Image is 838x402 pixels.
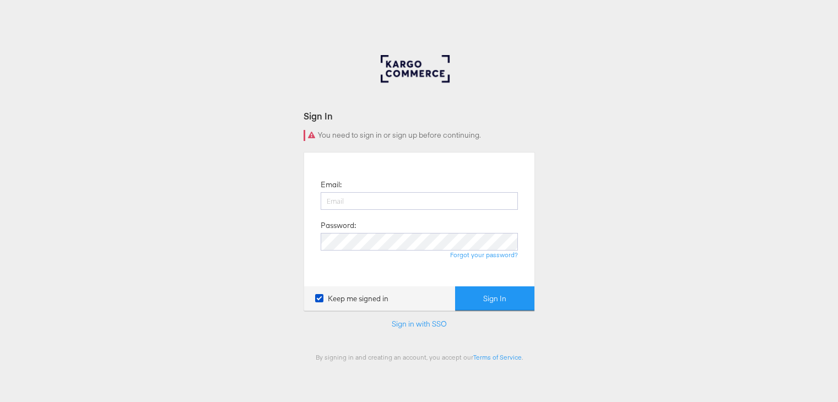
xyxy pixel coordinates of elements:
[304,110,535,122] div: Sign In
[321,192,518,210] input: Email
[473,353,522,361] a: Terms of Service
[455,286,534,311] button: Sign In
[304,130,535,141] div: You need to sign in or sign up before continuing.
[315,294,388,304] label: Keep me signed in
[304,353,535,361] div: By signing in and creating an account, you accept our .
[321,180,342,190] label: Email:
[450,251,518,259] a: Forgot your password?
[392,319,447,329] a: Sign in with SSO
[321,220,356,231] label: Password:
